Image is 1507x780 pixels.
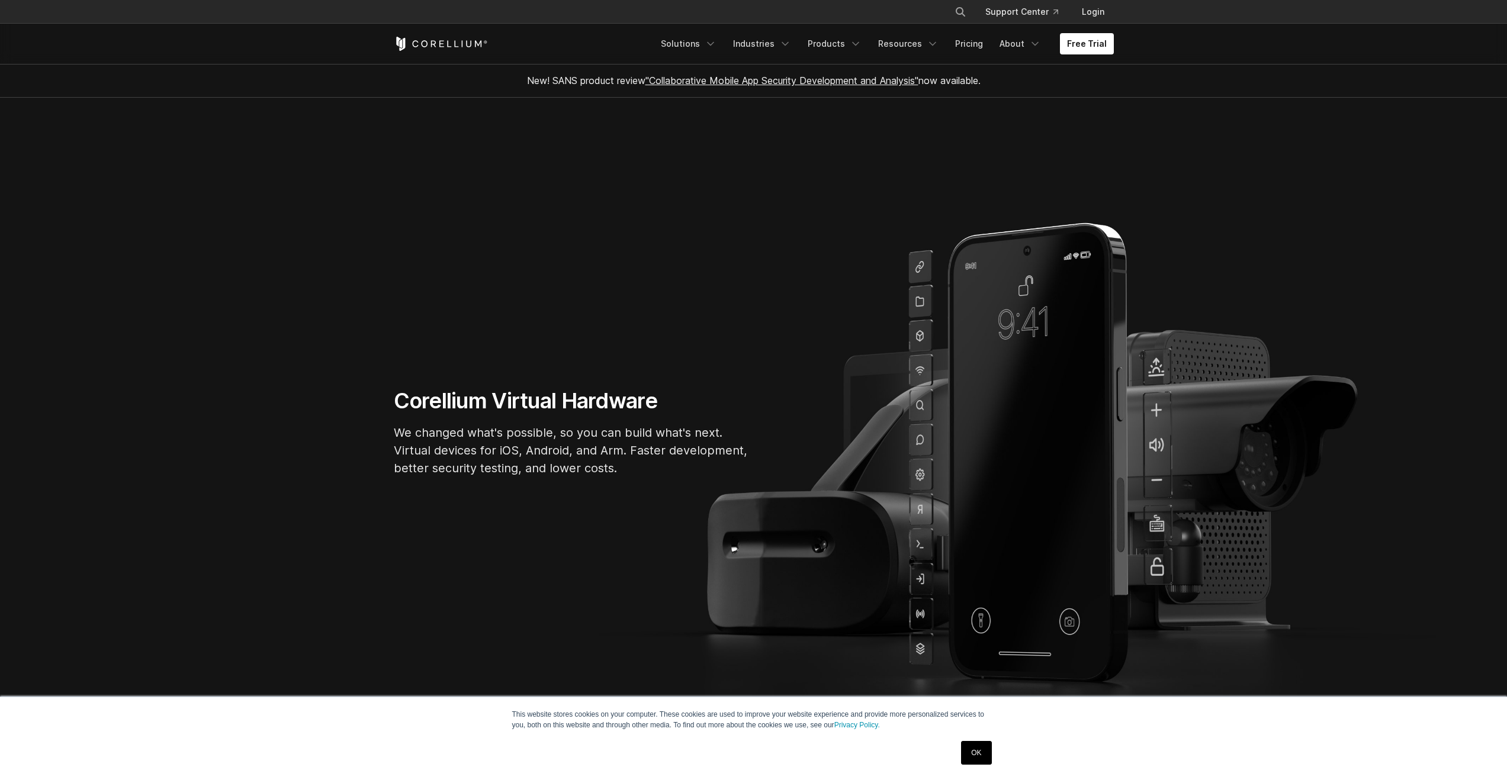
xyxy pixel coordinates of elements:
div: Navigation Menu [940,1,1114,22]
a: "Collaborative Mobile App Security Development and Analysis" [645,75,918,86]
a: Industries [726,33,798,54]
a: OK [961,741,991,765]
a: Resources [871,33,946,54]
p: We changed what's possible, so you can build what's next. Virtual devices for iOS, Android, and A... [394,424,749,477]
span: New! SANS product review now available. [527,75,981,86]
h1: Corellium Virtual Hardware [394,388,749,414]
a: Privacy Policy. [834,721,880,729]
a: Solutions [654,33,724,54]
p: This website stores cookies on your computer. These cookies are used to improve your website expe... [512,709,995,730]
a: About [992,33,1048,54]
button: Search [950,1,971,22]
a: Support Center [976,1,1068,22]
div: Navigation Menu [654,33,1114,54]
a: Pricing [948,33,990,54]
a: Free Trial [1060,33,1114,54]
a: Corellium Home [394,37,488,51]
a: Login [1072,1,1114,22]
a: Products [801,33,869,54]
